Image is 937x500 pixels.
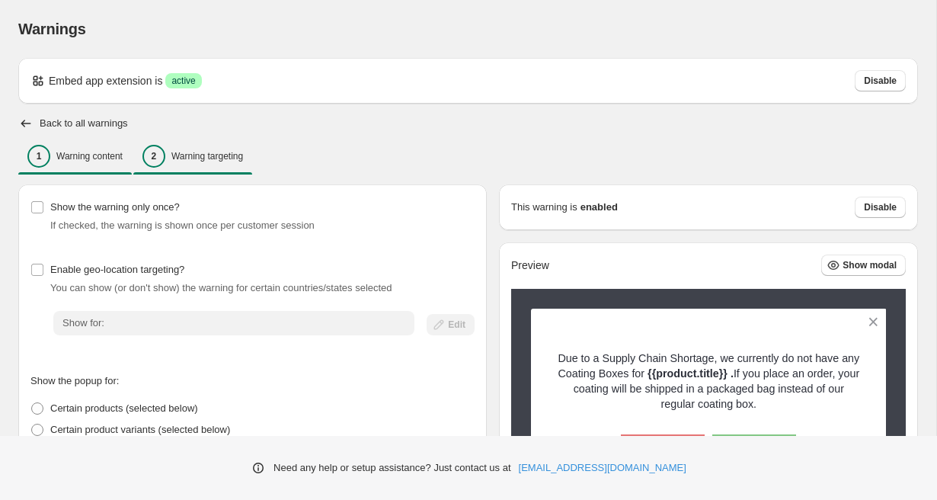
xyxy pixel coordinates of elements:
strong: {{product.title}} . [648,367,734,380]
span: Show modal [843,259,897,271]
button: Disable [855,197,906,218]
p: Warning content [56,150,123,162]
p: If you place an order, your coating will be shipped in a packaged bag instead of our regular coat... [558,351,860,412]
h2: Back to all warnings [40,117,128,130]
span: Enable geo-location targeting? [50,264,184,275]
button: Show modal [821,255,906,276]
p: This warning is [511,200,577,215]
div: 2 [142,145,165,168]
span: Certain product variants (selected below) [50,424,230,435]
a: [EMAIL_ADDRESS][DOMAIN_NAME] [519,460,686,476]
span: Due to a Supply Chain Shortage, we currently do not have any Coating Boxes for [558,352,859,380]
span: Show the popup for: [30,375,119,386]
span: Show the warning only once? [50,201,180,213]
button: 2Warning targeting [133,140,252,172]
p: Embed app extension is [49,73,162,88]
button: Cancel [621,434,705,468]
span: Certain products (selected below) [50,402,198,414]
button: 1Warning content [18,140,132,172]
span: If checked, the warning is shown once per customer session [50,220,315,231]
span: active [171,75,195,87]
span: Disable [864,75,897,87]
span: Show for: [62,317,104,329]
h2: Preview [511,259,549,272]
div: 1 [27,145,50,168]
span: Warnings [18,21,86,37]
button: OK [712,434,796,468]
p: Warning targeting [171,150,243,162]
span: You can show (or don't show) the warning for certain countries/states selected [50,282,392,293]
span: Disable [864,201,897,213]
strong: enabled [580,200,618,215]
button: Disable [855,70,906,91]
